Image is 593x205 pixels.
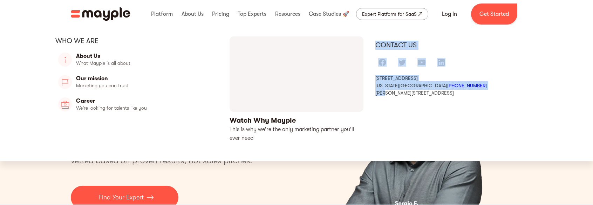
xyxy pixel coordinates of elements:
img: twitter logo [398,58,406,67]
a: Mayple at LinkedIn [434,55,448,69]
div: Platform [149,3,175,25]
div: Contact us [375,41,538,50]
img: linkedIn [437,58,445,67]
div: Top Experts [236,3,268,25]
div: Who we are [55,36,218,46]
img: facebook logo [378,58,387,67]
div: Pricing [210,3,231,25]
a: Mayple at Facebook [375,55,389,69]
a: home [71,7,130,21]
div: Resources [273,3,302,25]
img: youtube logo [417,58,426,67]
a: Expert Platform for SaaS [356,8,428,20]
a: Mayple at Youtube [415,55,429,69]
div: About Us [180,3,205,25]
a: open lightbox [230,36,363,143]
p: Find Your Expert [98,193,144,202]
a: Get Started [471,4,517,25]
img: Mayple logo [71,7,130,21]
a: [PHONE_NUMBER] [447,83,487,88]
a: Mayple at Twitter [395,55,409,69]
a: Log In [434,6,465,22]
div: Expert Platform for SaaS [362,10,417,18]
div: [STREET_ADDRESS] [US_STATE][GEOGRAPHIC_DATA] [PERSON_NAME][STREET_ADDRESS] [375,75,538,96]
